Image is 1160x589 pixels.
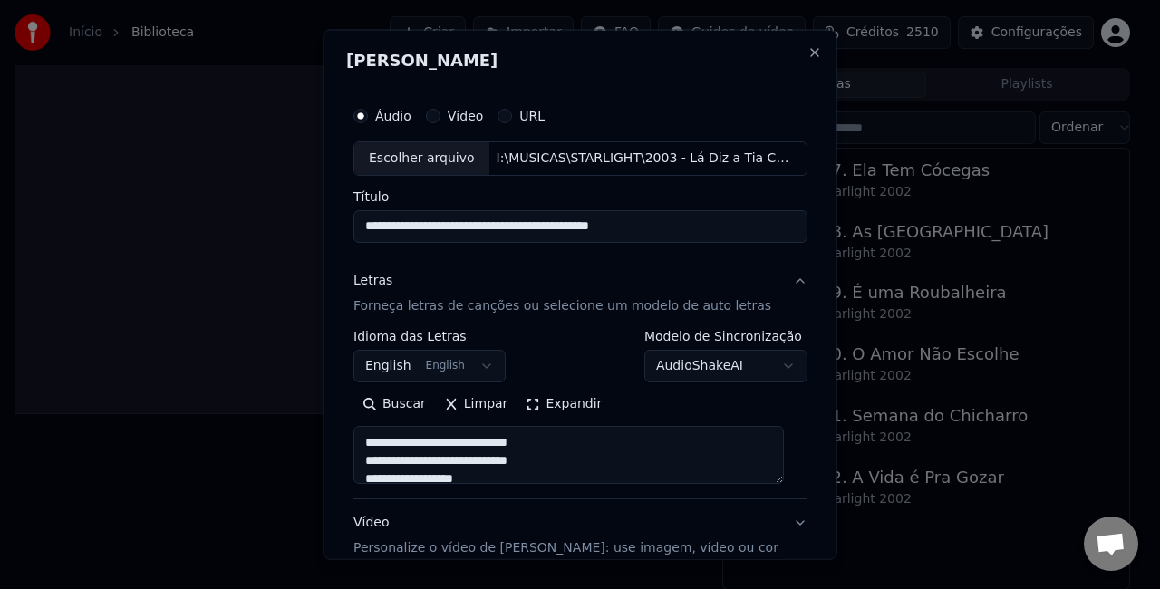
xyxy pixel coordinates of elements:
[353,329,506,342] label: Idioma das Letras
[353,538,778,556] p: Personalize o vídeo de [PERSON_NAME]: use imagem, vídeo ou cor
[346,53,815,69] h2: [PERSON_NAME]
[447,110,483,122] label: Vídeo
[353,498,807,571] button: VídeoPersonalize o vídeo de [PERSON_NAME]: use imagem, vídeo ou cor
[353,329,807,497] div: LetrasForneça letras de canções ou selecione um modelo de auto letras
[517,389,611,418] button: Expandir
[519,110,545,122] label: URL
[353,296,771,314] p: Forneça letras de canções ou selecione um modelo de auto letras
[488,150,797,168] div: I:\MUSICAS\STARLIGHT\2003 - Lá Diz a Tia Chica\MP3\SCK4406 - Starlight 2003 - 01. La Diz a Tia Ch...
[434,389,517,418] button: Limpar
[353,271,392,289] div: Letras
[353,389,435,418] button: Buscar
[375,110,411,122] label: Áudio
[353,256,807,329] button: LetrasForneça letras de canções ou selecione um modelo de auto letras
[353,189,807,202] label: Título
[354,142,489,175] div: Escolher arquivo
[643,329,807,342] label: Modelo de Sincronização
[353,513,778,556] div: Vídeo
